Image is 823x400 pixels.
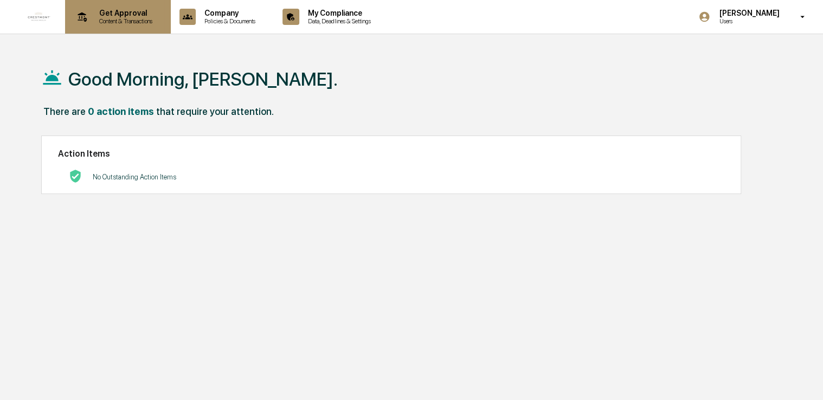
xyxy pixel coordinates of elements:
[299,9,376,17] p: My Compliance
[43,106,86,117] div: There are
[299,17,376,25] p: Data, Deadlines & Settings
[156,106,274,117] div: that require your attention.
[58,149,725,159] h2: Action Items
[68,68,338,90] h1: Good Morning, [PERSON_NAME].
[26,4,52,30] img: logo
[93,173,176,181] p: No Outstanding Action Items
[91,17,158,25] p: Content & Transactions
[91,9,158,17] p: Get Approval
[88,106,154,117] div: 0 action items
[710,9,785,17] p: [PERSON_NAME]
[710,17,785,25] p: Users
[196,9,261,17] p: Company
[69,170,82,183] img: No Actions logo
[196,17,261,25] p: Policies & Documents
